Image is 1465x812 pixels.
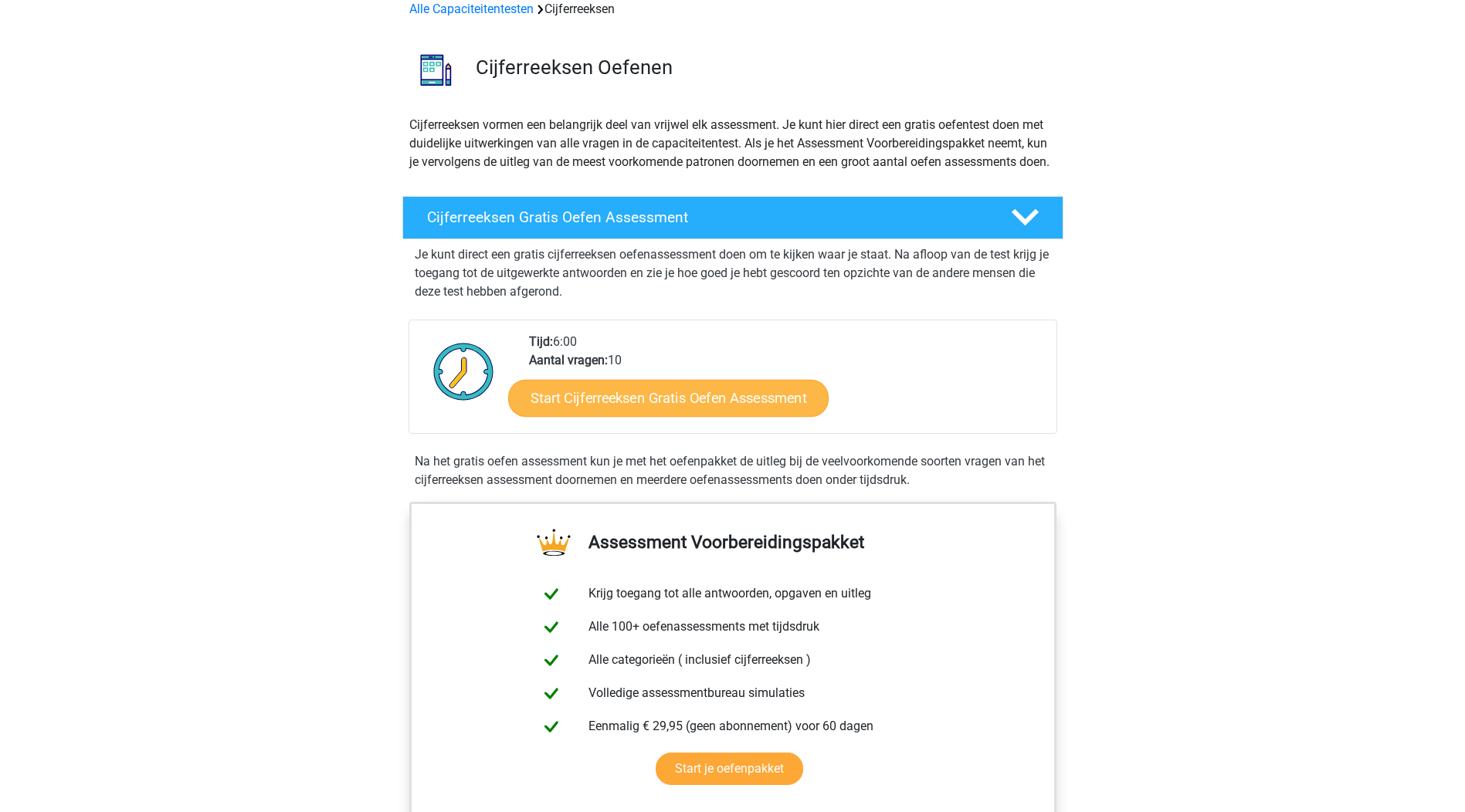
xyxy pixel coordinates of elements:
a: Start je oefenpakket [656,753,803,785]
img: Klok [425,333,503,410]
p: Cijferreeksen vormen een belangrijk deel van vrijwel elk assessment. Je kunt hier direct een grat... [409,116,1056,171]
a: Start Cijferreeksen Gratis Oefen Assessment [508,379,829,416]
div: Na het gratis oefen assessment kun je met het oefenpakket de uitleg bij de veelvoorkomende soorte... [409,452,1057,489]
h4: Cijferreeksen Gratis Oefen Assessment [427,208,986,226]
b: Aantal vragen: [529,353,608,367]
div: 6:00 10 [517,333,1056,433]
h3: Cijferreeksen Oefenen [476,56,1051,80]
b: Tijd: [529,334,553,349]
a: Cijferreeksen Gratis Oefen Assessment [396,196,1070,239]
img: cijferreeksen [403,37,469,103]
a: Alle Capaciteitentesten [409,2,534,16]
p: Je kunt direct een gratis cijferreeksen oefenassessment doen om te kijken waar je staat. Na afloo... [415,245,1051,301]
